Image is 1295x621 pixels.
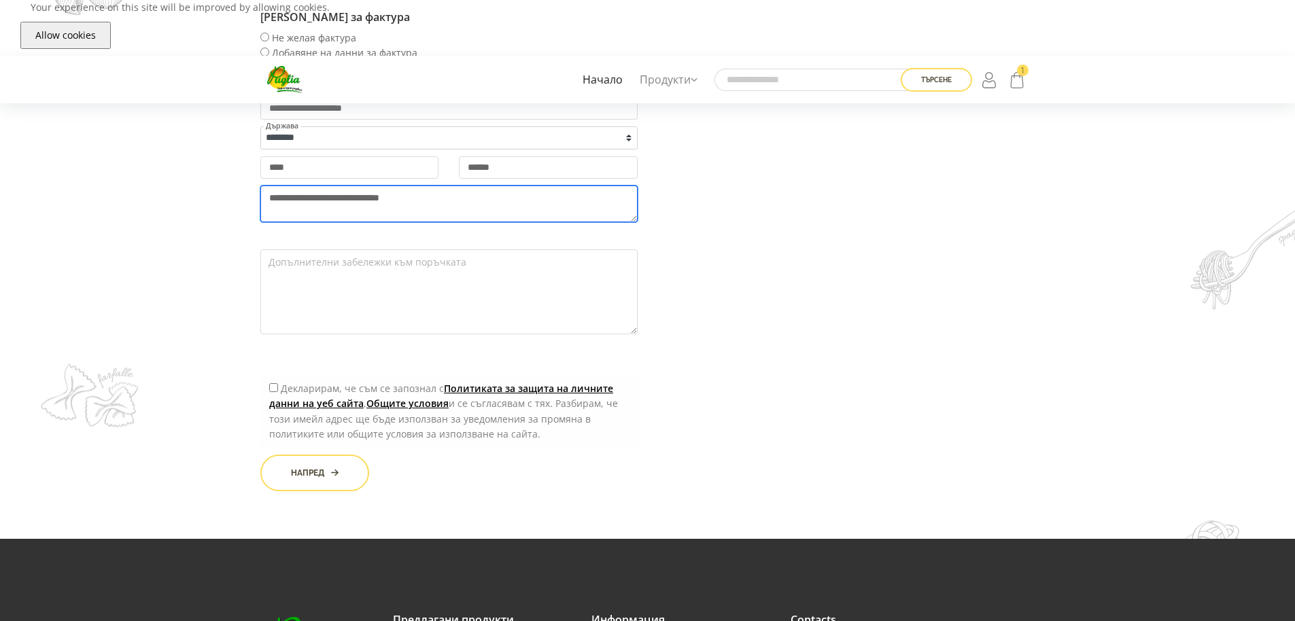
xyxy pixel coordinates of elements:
button: Allow cookies [20,22,111,49]
a: Продукти [636,65,701,96]
a: Общите условия [366,397,449,410]
a: Начало [579,65,626,96]
span: 1 [1017,65,1029,76]
input: Търсене в сайта [714,69,918,91]
label: Допълнителни забележки към поръчката [268,258,467,267]
a: Login [979,67,1002,92]
img: demo [41,363,138,427]
button: Напред [260,455,369,491]
a: 1 [1005,67,1029,92]
label: Декларирам, че съм се запознал с , и се съгласявам с тях. Разбирам, че този имейл адрес ще бъде и... [269,382,618,440]
label: Държава [265,122,299,130]
button: Търсене [901,68,972,92]
img: demo [1177,520,1254,587]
